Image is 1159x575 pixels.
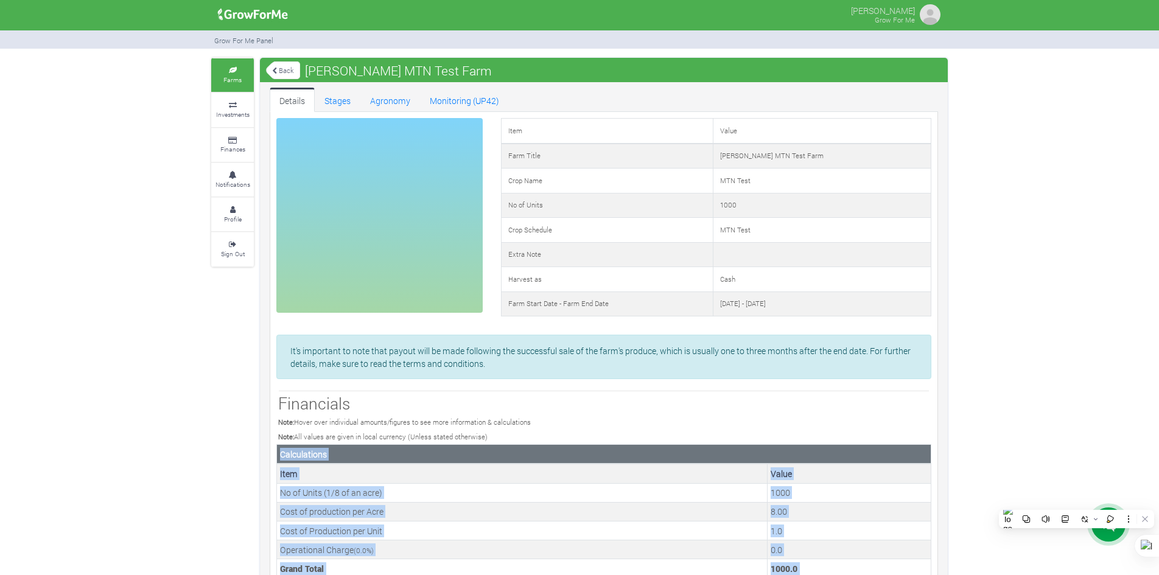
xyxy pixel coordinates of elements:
small: Hover over individual amounts/figures to see more information & calculations [278,417,531,427]
img: growforme image [214,2,292,27]
td: This is the number of Units, its (1/8 of an acre) [768,483,931,502]
a: Agronomy [360,88,420,112]
td: Item [501,119,713,144]
td: Crop Name [501,169,713,193]
td: [PERSON_NAME] MTN Test Farm [713,144,931,169]
small: Sign Out [221,249,245,258]
a: Notifications [211,163,254,197]
td: Cash [713,267,931,292]
td: Cost of production per Acre [277,502,768,521]
td: Crop Schedule [501,218,713,243]
td: MTN Test [713,218,931,243]
small: ( %) [354,546,374,555]
td: 1000 [713,193,931,218]
td: This is the operational charge by Grow For Me [768,540,931,559]
small: Grow For Me Panel [214,36,273,45]
td: This is the cost of a Unit [768,521,931,540]
small: All values are given in local currency (Unless stated otherwise) [278,432,488,441]
b: Note: [278,432,294,441]
td: Harvest as [501,267,713,292]
td: No of Units [501,193,713,218]
a: Details [270,88,315,112]
b: Grand Total [280,563,324,574]
td: Extra Note [501,242,713,267]
b: Note: [278,417,294,427]
span: 0.0 [356,546,366,555]
a: Farms [211,58,254,92]
p: It's important to note that payout will be made following the successful sale of the farm's produ... [290,344,917,370]
td: This is the cost of an Acre [768,502,931,521]
small: Notifications [215,180,250,189]
small: Investments [216,110,250,119]
td: Farm Title [501,144,713,169]
a: Sign Out [211,232,254,266]
a: Investments [211,93,254,127]
small: Profile [224,215,242,223]
small: Finances [220,145,245,153]
small: Farms [223,75,242,84]
p: [PERSON_NAME] [851,2,915,17]
h3: Financials [278,394,930,413]
td: Value [713,119,931,144]
a: Back [266,60,300,80]
a: Stages [315,88,360,112]
b: Value [771,468,792,479]
a: Finances [211,128,254,162]
th: Calculations [277,445,931,464]
span: [PERSON_NAME] MTN Test Farm [302,58,495,83]
small: Grow For Me [875,15,915,24]
a: Monitoring (UP42) [420,88,509,112]
img: growforme image [918,2,942,27]
td: Cost of Production per Unit [277,521,768,540]
td: Farm Start Date - Farm End Date [501,291,713,316]
td: No of Units (1/8 of an acre) [277,483,768,502]
td: MTN Test [713,169,931,193]
b: Item [280,468,298,479]
td: [DATE] - [DATE] [713,291,931,316]
td: Operational Charge [277,540,768,559]
a: Profile [211,198,254,231]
